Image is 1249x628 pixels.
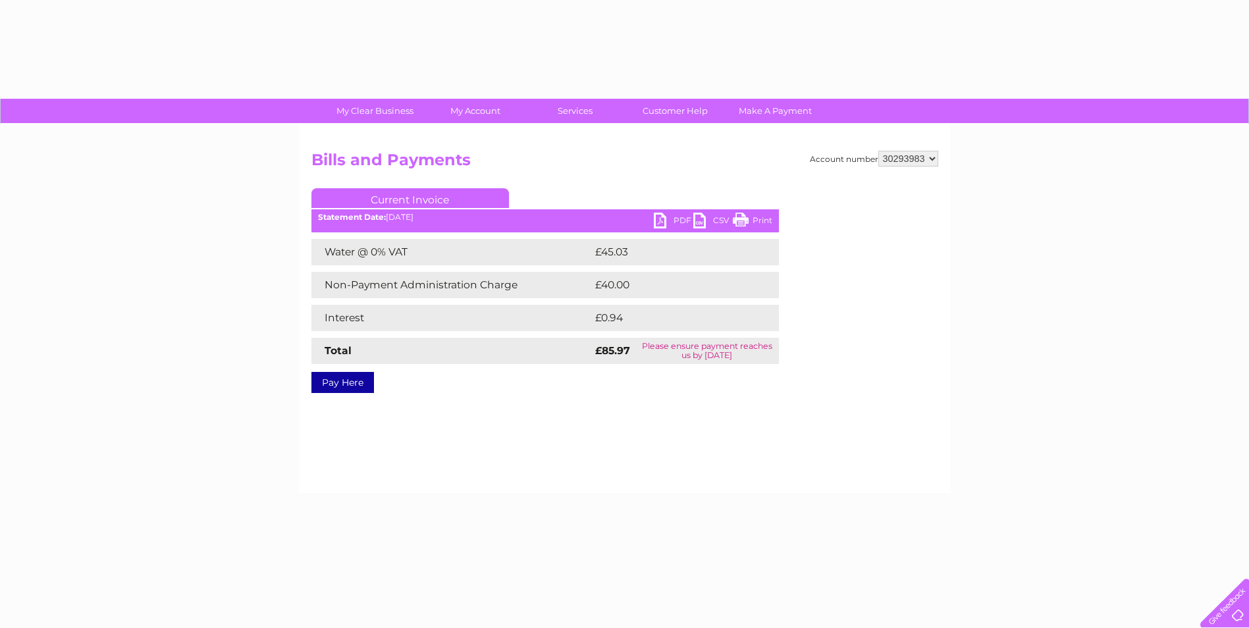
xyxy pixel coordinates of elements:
[621,99,730,123] a: Customer Help
[311,188,509,208] a: Current Invoice
[654,213,693,232] a: PDF
[321,99,429,123] a: My Clear Business
[592,272,753,298] td: £40.00
[635,338,779,364] td: Please ensure payment reaches us by [DATE]
[325,344,352,357] strong: Total
[311,151,938,176] h2: Bills and Payments
[421,99,529,123] a: My Account
[311,213,779,222] div: [DATE]
[592,305,749,331] td: £0.94
[521,99,629,123] a: Services
[311,239,592,265] td: Water @ 0% VAT
[721,99,830,123] a: Make A Payment
[311,372,374,393] a: Pay Here
[592,239,752,265] td: £45.03
[311,272,592,298] td: Non-Payment Administration Charge
[810,151,938,167] div: Account number
[595,344,630,357] strong: £85.97
[318,212,386,222] b: Statement Date:
[733,213,772,232] a: Print
[693,213,733,232] a: CSV
[311,305,592,331] td: Interest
